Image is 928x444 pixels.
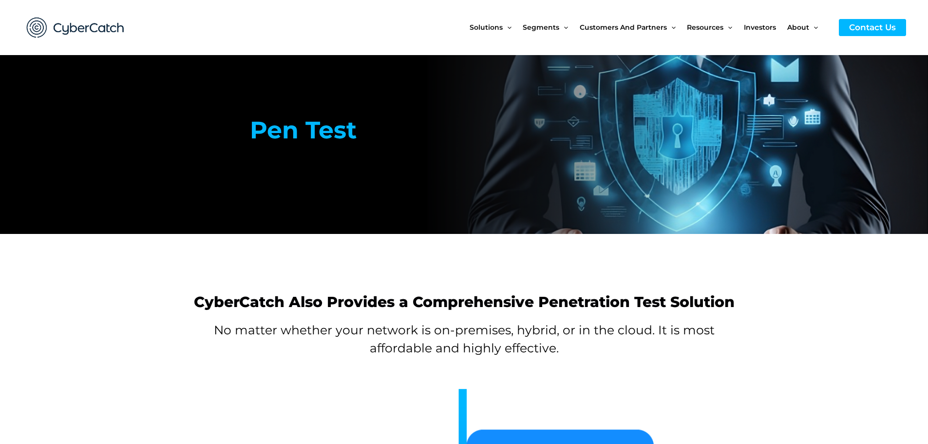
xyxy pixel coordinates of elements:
span: Menu Toggle [559,7,568,48]
span: Menu Toggle [667,7,676,48]
span: Customers and Partners [580,7,667,48]
a: Investors [744,7,787,48]
span: Menu Toggle [503,7,511,48]
a: Contact Us [839,19,906,36]
span: Resources [687,7,723,48]
img: CyberCatch [17,7,134,48]
h2: CyberCatch Also Provides a Comprehensive Penetration Test Solution [191,292,737,311]
span: Menu Toggle [809,7,818,48]
nav: Site Navigation: New Main Menu [470,7,829,48]
span: About [787,7,809,48]
h2: Pen Test [191,115,415,146]
span: Investors [744,7,776,48]
p: No matter whether your network is on-premises, hybrid, or in the cloud. It is most affordable and... [191,321,737,358]
span: Segments [523,7,559,48]
span: Solutions [470,7,503,48]
span: Menu Toggle [723,7,732,48]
